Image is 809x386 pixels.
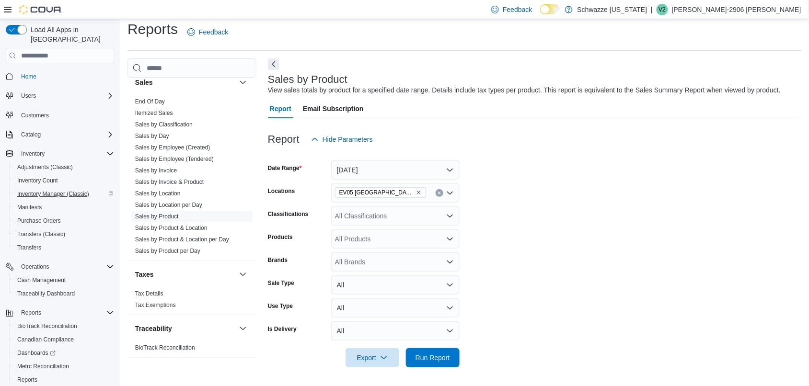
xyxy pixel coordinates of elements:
h3: Sales [135,78,153,87]
span: Inventory [17,148,114,159]
h3: Taxes [135,270,154,279]
span: Sales by Invoice [135,167,177,174]
a: Traceabilty Dashboard [13,288,79,299]
span: Sales by Employee (Tendered) [135,155,214,163]
a: Sales by Product & Location [135,225,208,231]
button: Users [17,90,40,102]
span: Cash Management [17,276,66,284]
a: Feedback [184,23,232,42]
button: Traceabilty Dashboard [10,287,118,300]
a: Sales by Employee (Created) [135,144,210,151]
span: Adjustments (Classic) [13,161,114,173]
span: Hide Parameters [323,135,373,144]
a: Sales by Location per Day [135,202,202,208]
a: Sales by Day [135,133,169,139]
div: View sales totals by product for a specified date range. Details include tax types per product. T... [268,85,781,95]
span: Reports [13,374,114,386]
button: Catalog [2,128,118,141]
button: Taxes [237,269,249,280]
label: Brands [268,256,288,264]
a: End Of Day [135,98,165,105]
span: Reports [17,376,37,384]
label: Date Range [268,164,302,172]
span: Canadian Compliance [13,334,114,345]
button: Inventory [17,148,48,159]
button: Remove EV05 Uptown from selection in this group [416,190,422,195]
a: Tax Details [135,290,163,297]
a: Cash Management [13,274,69,286]
span: Metrc Reconciliation [17,363,69,370]
span: Sales by Product & Location [135,224,208,232]
label: Is Delivery [268,325,297,333]
button: Operations [2,260,118,273]
a: Canadian Compliance [13,334,78,345]
h3: Traceability [135,324,172,333]
span: EV05 [GEOGRAPHIC_DATA] [339,188,414,197]
button: All [331,275,460,295]
input: Dark Mode [540,4,560,14]
button: Next [268,58,279,70]
button: Inventory Count [10,174,118,187]
span: Users [21,92,36,100]
span: Transfers [17,244,41,251]
a: Transfers (Classic) [13,228,69,240]
a: Sales by Product per Day [135,248,200,254]
span: BioTrack Reconciliation [17,322,77,330]
a: Sales by Invoice [135,167,177,174]
p: Schwazze [US_STATE] [578,4,647,15]
span: Reports [21,309,41,317]
button: Taxes [135,270,235,279]
span: Inventory Count [13,175,114,186]
button: Reports [17,307,45,318]
span: Users [17,90,114,102]
span: Dashboards [17,349,56,357]
span: Purchase Orders [13,215,114,227]
span: Manifests [13,202,114,213]
span: Export [351,348,393,367]
div: Traceability [127,342,256,357]
span: Home [17,70,114,82]
span: Customers [17,109,114,121]
span: Operations [21,263,49,271]
a: Inventory Count [13,175,62,186]
button: Sales [135,78,235,87]
span: Home [21,73,36,80]
span: Inventory Manager (Classic) [13,188,114,200]
button: Hide Parameters [307,130,377,149]
span: Adjustments (Classic) [17,163,73,171]
span: Sales by Product & Location per Day [135,236,229,243]
span: Catalog [17,129,114,140]
span: Inventory Manager (Classic) [17,190,89,198]
label: Products [268,233,293,241]
button: Inventory [2,147,118,160]
a: Sales by Product & Location per Day [135,236,229,243]
span: Reports [17,307,114,318]
span: Customers [21,112,49,119]
span: BioTrack Reconciliation [135,344,195,352]
span: Run Report [416,353,450,363]
button: Catalog [17,129,45,140]
button: All [331,321,460,341]
span: Operations [17,261,114,272]
a: Adjustments (Classic) [13,161,77,173]
a: Dashboards [13,347,59,359]
button: Inventory Manager (Classic) [10,187,118,201]
a: Sales by Employee (Tendered) [135,156,214,162]
a: BioTrack Reconciliation [135,344,195,351]
button: Home [2,69,118,83]
span: Metrc Reconciliation [13,361,114,372]
button: [DATE] [331,160,460,180]
span: Sales by Product per Day [135,247,200,255]
span: Email Subscription [303,99,364,118]
span: Load All Apps in [GEOGRAPHIC_DATA] [27,25,114,44]
span: Tax Details [135,290,163,297]
span: V2 [659,4,666,15]
a: Reports [13,374,41,386]
button: Export [346,348,399,367]
span: Sales by Location per Day [135,201,202,209]
span: Report [270,99,291,118]
a: Sales by Location [135,190,181,197]
span: Transfers [13,242,114,253]
p: | [651,4,653,15]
